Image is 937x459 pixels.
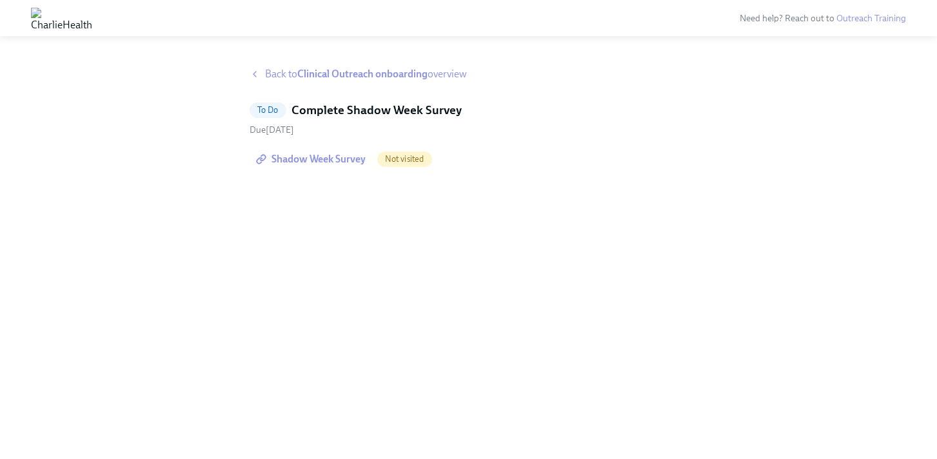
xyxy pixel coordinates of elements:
a: Shadow Week Survey [250,146,375,172]
span: Saturday, September 27th 2025, 10:00 am [250,124,294,135]
span: Not visited [377,154,432,164]
span: To Do [250,105,286,115]
a: Outreach Training [836,13,906,24]
h5: Complete Shadow Week Survey [291,102,462,119]
strong: Clinical Outreach onboarding [297,68,428,80]
span: Shadow Week Survey [259,153,366,166]
a: Back toClinical Outreach onboardingoverview [250,67,688,81]
img: CharlieHealth [31,8,92,28]
span: Back to overview [265,67,467,81]
span: Need help? Reach out to [740,13,906,24]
